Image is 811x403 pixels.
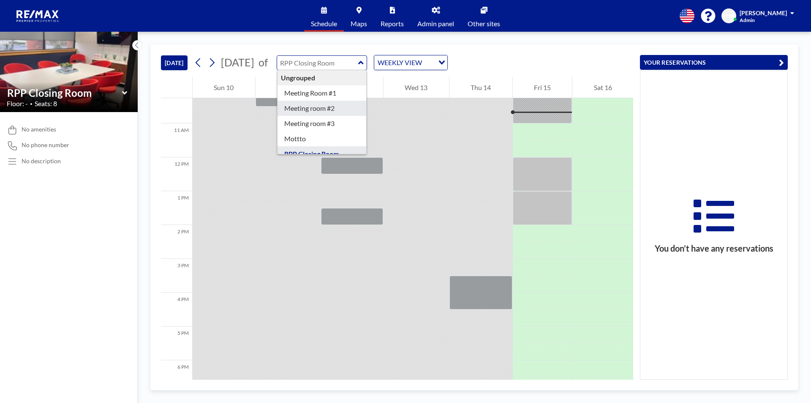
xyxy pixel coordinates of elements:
button: YOUR RESERVATIONS [640,55,788,70]
div: 2 PM [161,225,192,259]
span: [DATE] [221,56,254,69]
div: Mon 11 [256,77,321,98]
div: 10 AM [161,90,192,123]
span: No phone number [22,141,69,149]
span: No amenities [22,126,56,133]
span: Admin [740,17,755,23]
input: RPP Closing Room [7,87,122,99]
span: WEEKLY VIEW [376,57,424,68]
div: Meeting room #2 [278,101,367,116]
div: 11 AM [161,123,192,157]
div: 5 PM [161,326,192,360]
span: Reports [381,20,404,27]
div: RPP Closing Room [278,146,367,162]
div: Meeting Room #1 [278,85,367,101]
h3: You don’t have any reservations [640,243,787,254]
span: of [259,56,268,69]
span: • [30,101,33,107]
span: Seats: 8 [35,99,57,108]
div: Sat 16 [572,77,633,98]
div: Sun 10 [193,77,255,98]
span: HM [724,12,734,20]
div: Mottto [278,131,367,146]
span: Maps [351,20,367,27]
div: No description [22,157,61,165]
span: Admin panel [417,20,454,27]
span: Other sites [468,20,500,27]
div: Ungrouped [278,70,367,85]
span: [PERSON_NAME] [740,9,787,16]
div: 1 PM [161,191,192,225]
input: Search for option [425,57,433,68]
div: Meeting room #3 [278,116,367,131]
div: 12 PM [161,157,192,191]
div: 3 PM [161,259,192,293]
button: [DATE] [161,55,188,70]
div: Search for option [374,55,447,70]
div: 6 PM [161,360,192,394]
img: organization-logo [14,8,63,25]
div: 4 PM [161,293,192,326]
span: Schedule [311,20,337,27]
div: Thu 14 [449,77,512,98]
div: Fri 15 [513,77,572,98]
input: RPP Closing Room [277,56,358,70]
div: Wed 13 [384,77,449,98]
span: Floor: - [7,99,28,108]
